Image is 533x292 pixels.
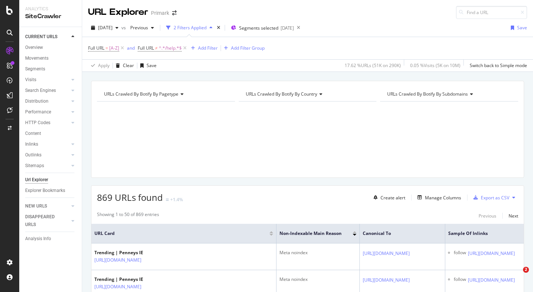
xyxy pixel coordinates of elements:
[239,25,278,31] span: Segments selected
[25,65,77,73] a: Segments
[166,199,169,201] img: Equal
[363,276,410,284] a: [URL][DOMAIN_NAME]
[25,130,41,137] div: Content
[410,62,460,69] div: 0.05 % Visits ( 5K on 10M )
[279,230,342,237] span: Non-Indexable Main Reason
[25,6,76,12] div: Analytics
[25,176,48,184] div: Url Explorer
[105,45,108,51] span: =
[468,276,515,284] a: [URL][DOMAIN_NAME]
[25,235,51,243] div: Analysis Info
[467,60,527,72] button: Switch back to Simple mode
[88,22,121,34] button: [DATE]
[155,45,158,51] span: ≠
[159,43,182,53] span: ^.*/help.*$
[25,213,63,229] div: DISAPPEARED URLS
[94,276,174,283] div: Trending | Penneys IE
[25,33,57,41] div: CURRENT URLS
[25,97,48,105] div: Distribution
[163,22,215,34] button: 2 Filters Applied
[151,9,169,17] div: Primark
[103,88,228,100] h4: URLs Crawled By Botify By pagetype
[509,213,518,219] div: Next
[25,162,69,170] a: Sitemaps
[25,44,43,52] div: Overview
[425,195,461,201] div: Manage Columns
[415,193,461,202] button: Manage Columns
[109,43,119,53] span: [A-Z]
[25,44,77,52] a: Overview
[121,24,127,31] span: vs
[221,44,265,53] button: Add Filter Group
[509,211,518,220] button: Next
[454,276,466,284] div: follow
[88,6,148,19] div: URL Explorer
[508,267,526,285] iframe: Intercom live chat
[25,65,45,73] div: Segments
[94,249,174,256] div: Trending | Penneys IE
[387,91,468,97] span: URLs Crawled By Botify By subdomains
[25,202,69,210] a: NEW URLS
[25,162,44,170] div: Sitemaps
[25,213,69,229] a: DISAPPEARED URLS
[172,10,177,16] div: arrow-right-arrow-left
[98,24,113,31] span: 2025 Aug. 24th
[454,249,466,257] div: follow
[25,176,77,184] a: Url Explorer
[386,88,512,100] h4: URLs Crawled By Botify By subdomains
[481,195,509,201] div: Export as CSV
[479,213,496,219] div: Previous
[170,196,183,203] div: +1.4%
[94,230,268,237] span: URL Card
[25,140,69,148] a: Inlinks
[25,76,69,84] a: Visits
[25,97,69,105] a: Distribution
[137,60,157,72] button: Save
[470,192,509,203] button: Export as CSV
[479,211,496,220] button: Previous
[127,24,148,31] span: Previous
[123,62,134,69] div: Clear
[25,119,69,127] a: HTTP Codes
[231,45,265,51] div: Add Filter Group
[25,108,51,116] div: Performance
[174,24,207,31] div: 2 Filters Applied
[98,62,110,69] div: Apply
[279,276,356,283] div: Meta noindex
[281,25,294,31] div: [DATE]
[381,195,405,201] div: Create alert
[25,187,77,195] a: Explorer Bookmarks
[25,151,41,159] div: Outlinks
[508,22,527,34] button: Save
[127,22,157,34] button: Previous
[25,76,36,84] div: Visits
[25,87,69,94] a: Search Engines
[25,130,77,137] a: Content
[517,24,527,31] div: Save
[371,192,405,203] button: Create alert
[97,211,159,220] div: Showing 1 to 50 of 869 entries
[88,45,104,51] span: Full URL
[25,54,48,62] div: Movements
[127,45,135,51] div: and
[456,6,527,19] input: Find a URL
[244,88,370,100] h4: URLs Crawled By Botify By country
[468,250,515,257] a: [URL][DOMAIN_NAME]
[88,60,110,72] button: Apply
[113,60,134,72] button: Clear
[25,187,65,195] div: Explorer Bookmarks
[104,91,178,97] span: URLs Crawled By Botify By pagetype
[25,235,77,243] a: Analysis Info
[470,62,527,69] div: Switch back to Simple mode
[523,267,529,273] span: 2
[25,12,76,21] div: SiteCrawler
[363,230,431,237] span: Canonical To
[279,249,356,256] div: Meta noindex
[94,283,141,291] a: [URL][DOMAIN_NAME]
[25,202,47,210] div: NEW URLS
[25,140,38,148] div: Inlinks
[25,108,69,116] a: Performance
[25,54,77,62] a: Movements
[246,91,317,97] span: URLs Crawled By Botify By country
[188,44,218,53] button: Add Filter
